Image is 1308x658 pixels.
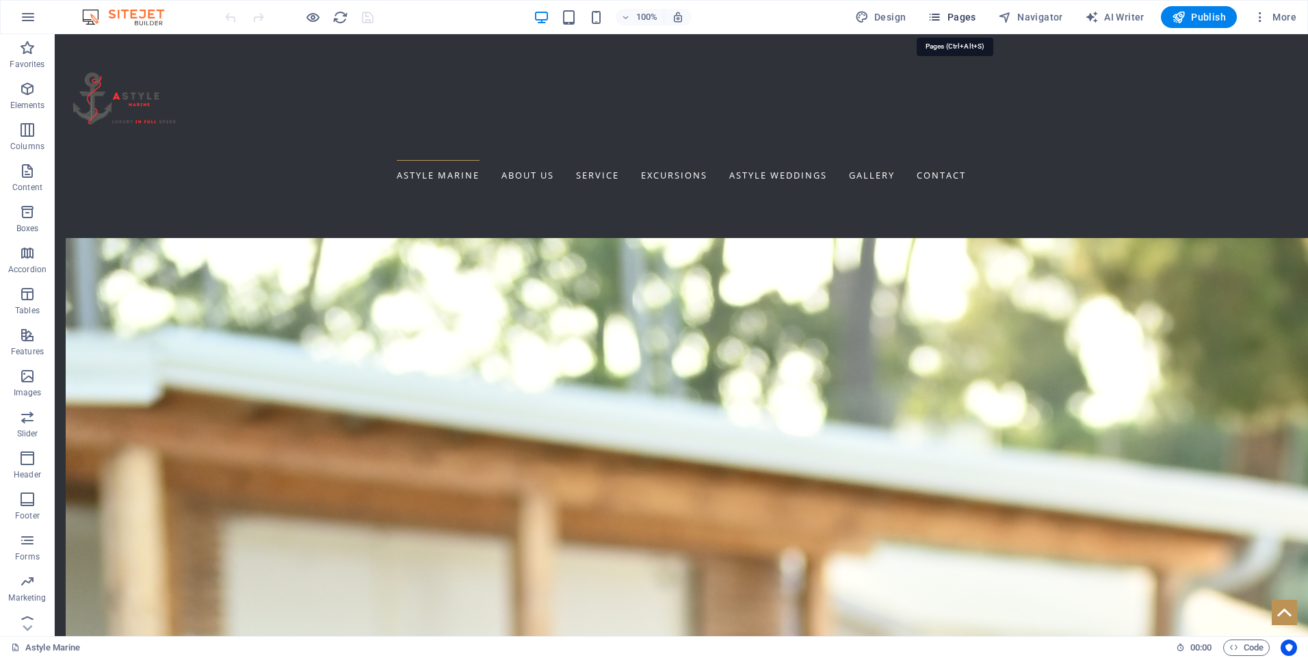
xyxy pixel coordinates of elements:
[1248,6,1302,28] button: More
[79,9,181,25] img: Editor Logo
[1172,10,1226,24] span: Publish
[1223,640,1270,656] button: Code
[15,551,40,562] p: Forms
[10,59,44,70] p: Favorites
[998,10,1063,24] span: Navigator
[1253,10,1296,24] span: More
[636,9,658,25] h6: 100%
[15,305,40,316] p: Tables
[993,6,1069,28] button: Navigator
[16,223,39,234] p: Boxes
[332,9,348,25] button: reload
[1200,642,1202,653] span: :
[1080,6,1150,28] button: AI Writer
[304,9,321,25] button: Click here to leave preview mode and continue editing
[616,9,664,25] button: 100%
[855,10,906,24] span: Design
[1176,640,1212,656] h6: Session time
[1190,640,1212,656] span: 00 00
[12,182,42,193] p: Content
[1229,640,1264,656] span: Code
[672,11,684,23] i: On resize automatically adjust zoom level to fit chosen device.
[8,264,47,275] p: Accordion
[8,592,46,603] p: Marketing
[1161,6,1237,28] button: Publish
[11,346,44,357] p: Features
[850,6,912,28] button: Design
[10,100,45,111] p: Elements
[15,510,40,521] p: Footer
[332,10,348,25] i: Reload page
[1281,640,1297,656] button: Usercentrics
[14,469,41,480] p: Header
[922,6,981,28] button: Pages
[11,640,80,656] a: Click to cancel selection. Double-click to open Pages
[14,387,42,398] p: Images
[17,428,38,439] p: Slider
[850,6,912,28] div: Design (Ctrl+Alt+Y)
[1085,10,1144,24] span: AI Writer
[928,10,976,24] span: Pages
[10,141,44,152] p: Columns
